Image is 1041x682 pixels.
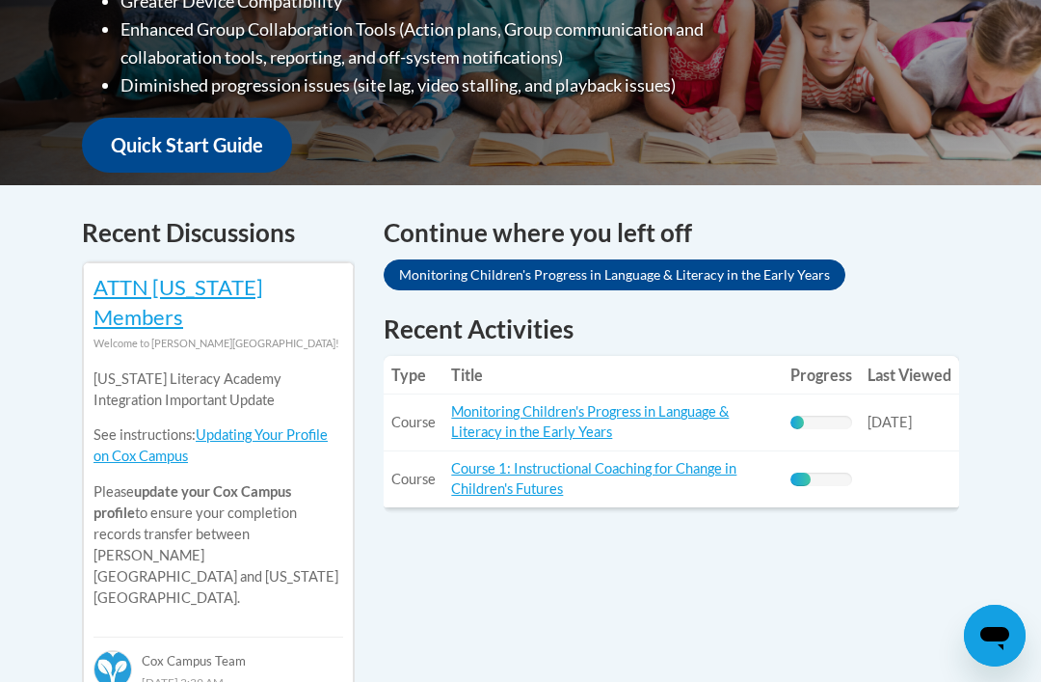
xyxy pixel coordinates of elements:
[93,333,343,354] div: Welcome to [PERSON_NAME][GEOGRAPHIC_DATA]!
[790,473,811,486] div: Progress, %
[82,214,355,252] h4: Recent Discussions
[93,483,291,521] b: update your Cox Campus profile
[120,15,781,71] li: Enhanced Group Collaboration Tools (Action plans, Group communication and collaboration tools, re...
[384,214,959,252] h4: Continue where you left off
[964,605,1026,667] iframe: Button to launch messaging window
[82,118,292,173] a: Quick Start Guide
[451,460,736,497] a: Course 1: Instructional Coaching for Change in Children's Futures
[443,356,783,395] th: Title
[384,356,443,395] th: Type
[93,426,328,464] a: Updating Your Profile on Cox Campus
[93,424,343,467] p: See instructions:
[93,368,343,411] p: [US_STATE] Literacy Academy Integration Important Update
[860,356,959,395] th: Last Viewed
[790,416,804,429] div: Progress, %
[783,356,860,395] th: Progress
[384,312,959,346] h1: Recent Activities
[391,471,436,487] span: Course
[93,354,343,623] div: Please to ensure your completion records transfer between [PERSON_NAME][GEOGRAPHIC_DATA] and [US_...
[120,71,781,99] li: Diminished progression issues (site lag, video stalling, and playback issues)
[867,414,912,430] span: [DATE]
[93,274,263,330] a: ATTN [US_STATE] Members
[451,403,729,440] a: Monitoring Children's Progress in Language & Literacy in the Early Years
[384,259,845,290] a: Monitoring Children's Progress in Language & Literacy in the Early Years
[391,414,436,430] span: Course
[93,637,343,671] div: Cox Campus Team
